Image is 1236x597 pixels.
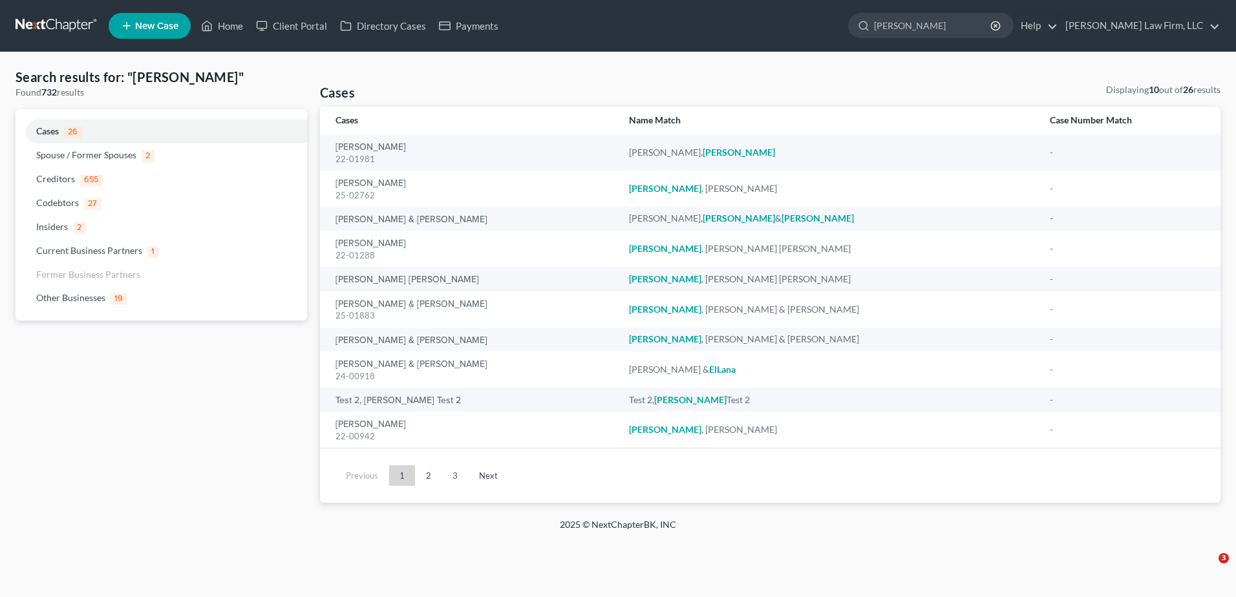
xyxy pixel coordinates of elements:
em: [PERSON_NAME] [629,424,701,435]
div: , [PERSON_NAME] & [PERSON_NAME] [629,303,1029,316]
div: Displaying out of results [1106,83,1220,96]
div: 22-00942 [336,430,608,443]
div: , [PERSON_NAME] [PERSON_NAME] [629,273,1029,286]
h4: Cases [320,83,355,101]
a: [PERSON_NAME] & [PERSON_NAME] [336,215,487,224]
a: Payments [432,14,505,37]
span: 3 [1219,553,1229,563]
a: [PERSON_NAME] [336,143,406,152]
a: [PERSON_NAME] Law Firm, LLC [1059,14,1220,37]
div: [PERSON_NAME], [629,146,1029,159]
em: [PERSON_NAME] [782,213,854,224]
span: Other Businesses [36,292,105,303]
a: [PERSON_NAME] [PERSON_NAME] [336,275,479,284]
div: - [1050,393,1205,406]
span: Creditors [36,173,75,184]
div: - [1050,423,1205,436]
div: , [PERSON_NAME] & [PERSON_NAME] [629,333,1029,346]
div: 25-01883 [336,309,608,322]
div: - [1050,182,1205,195]
a: Insiders2 [16,215,307,239]
a: [PERSON_NAME] [336,239,406,248]
em: ElLana [709,364,736,375]
a: Former Business Partners [16,263,307,286]
a: Help [1014,14,1058,37]
div: [PERSON_NAME], & [629,212,1029,225]
div: 22-01288 [336,249,608,262]
span: Insiders [36,221,68,232]
em: [PERSON_NAME] [629,304,701,315]
span: 26 [64,127,82,138]
span: 27 [84,198,101,210]
a: [PERSON_NAME] & [PERSON_NAME] [336,300,487,309]
iframe: Intercom live chat [1192,553,1223,584]
a: Next [469,465,508,486]
a: Client Portal [250,14,334,37]
div: 25-02762 [336,189,608,202]
a: 3 [442,465,468,486]
div: Found results [16,86,307,99]
a: [PERSON_NAME] & [PERSON_NAME] [336,336,487,345]
strong: 26 [1183,84,1193,95]
a: Test 2, [PERSON_NAME] Test 2 [336,396,461,405]
em: [PERSON_NAME] [629,243,701,254]
div: - [1050,212,1205,225]
div: - [1050,146,1205,159]
span: Cases [36,125,59,136]
span: Spouse / Former Spouses [36,149,136,160]
th: Name Match [619,107,1039,134]
em: [PERSON_NAME] [703,147,775,158]
a: [PERSON_NAME] & [PERSON_NAME] [336,360,487,369]
span: 655 [80,174,103,186]
th: Case Number Match [1039,107,1220,134]
h4: Search results for: "[PERSON_NAME]" [16,68,307,86]
a: Creditors655 [16,167,307,191]
div: - [1050,242,1205,255]
div: 24-00918 [336,370,608,382]
a: Current Business Partners1 [16,239,307,263]
span: 19 [111,293,127,305]
span: 2 [73,222,86,234]
em: [PERSON_NAME] [703,213,775,224]
th: Cases [320,107,619,134]
a: [PERSON_NAME] [336,420,406,429]
a: [PERSON_NAME] [336,179,406,188]
div: 2025 © NextChapterBK, INC [250,518,986,541]
strong: 10 [1149,84,1159,95]
span: Current Business Partners [36,245,142,256]
span: 2 [142,151,154,162]
input: Search by name... [874,14,992,37]
em: [PERSON_NAME] [629,273,701,284]
a: Directory Cases [334,14,432,37]
div: , [PERSON_NAME] [629,182,1029,195]
div: - [1050,333,1205,346]
div: - [1050,363,1205,376]
div: - [1050,273,1205,286]
em: [PERSON_NAME] [629,183,701,194]
span: Former Business Partners [36,269,140,280]
em: [PERSON_NAME] [629,333,701,344]
a: Home [195,14,250,37]
div: Test 2, Test 2 [629,393,1029,406]
div: - [1050,303,1205,316]
a: 1 [389,465,415,486]
a: Other Businesses19 [16,286,307,310]
span: New Case [135,21,178,31]
a: Cases26 [16,120,307,143]
div: 22-01981 [336,153,608,165]
div: , [PERSON_NAME] [629,423,1029,436]
span: Codebtors [36,197,79,208]
a: Codebtors27 [16,191,307,215]
a: Spouse / Former Spouses2 [16,143,307,167]
em: [PERSON_NAME] [654,394,727,405]
strong: 732 [41,87,57,98]
span: 1 [147,246,159,258]
a: 2 [416,465,442,486]
div: , [PERSON_NAME] [PERSON_NAME] [629,242,1029,255]
div: [PERSON_NAME] & [629,363,1029,376]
